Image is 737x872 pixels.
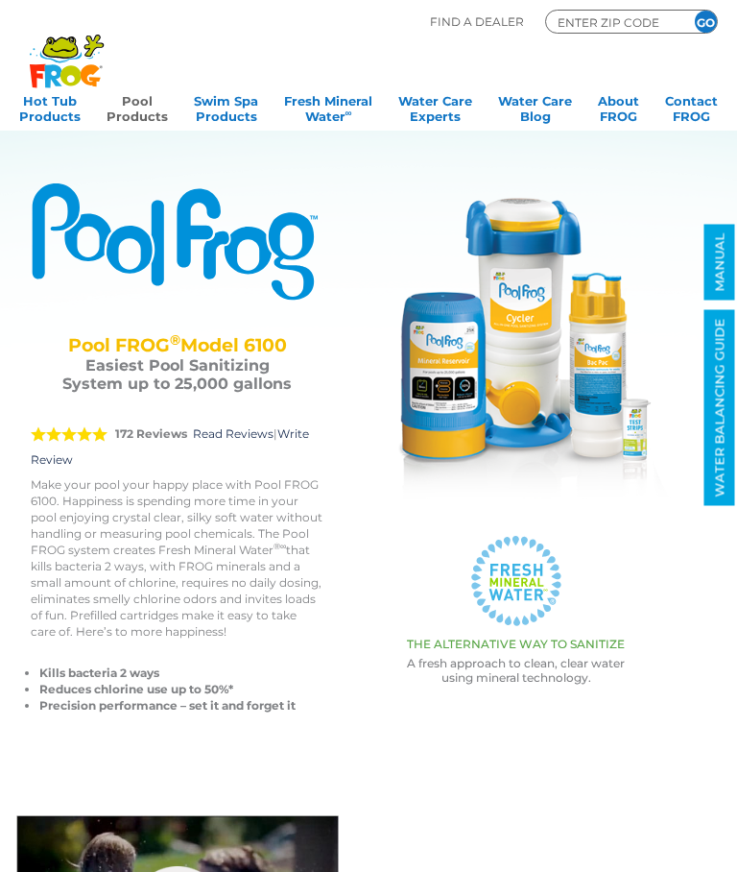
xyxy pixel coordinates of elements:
sup: ®∞ [273,541,286,551]
input: GO [695,11,717,33]
h2: Pool FROG Model 6100 [55,335,299,356]
li: Reduces chlorine use up to 50%* [39,681,323,697]
h3: Easiest Pool Sanitizing System up to 25,000 gallons [55,356,299,393]
a: Swim SpaProducts [194,87,258,126]
a: Hot TubProducts [19,87,81,126]
a: WATER BALANCING GUIDE [704,310,735,506]
sup: ® [170,331,180,349]
p: Find A Dealer [430,10,524,34]
p: A fresh approach to clean, clear water using mineral technology. [354,656,678,685]
a: ContactFROG [665,87,718,126]
li: Precision performance – set it and forget it [39,697,323,714]
li: Kills bacteria 2 ways [39,665,323,681]
strong: 172 Reviews [115,426,187,441]
a: MANUAL [704,225,735,301]
img: Product Logo [31,182,323,302]
a: Water CareBlog [498,87,572,126]
a: AboutFROG [598,87,639,126]
p: Make your pool your happy place with Pool FROG 6100. Happiness is spending more time in your pool... [31,476,323,640]
a: Water CareExperts [398,87,472,126]
sup: ∞ [345,108,352,118]
img: Frog Products Logo [19,10,114,88]
span: 5 [31,426,107,442]
a: Read Reviews [193,426,273,441]
a: PoolProducts [107,87,168,126]
a: Fresh MineralWater∞ [284,87,372,126]
h3: THE ALTERNATIVE WAY TO SANITIZE [354,638,678,651]
a: Write Review [31,426,309,467]
div: | [31,401,323,476]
